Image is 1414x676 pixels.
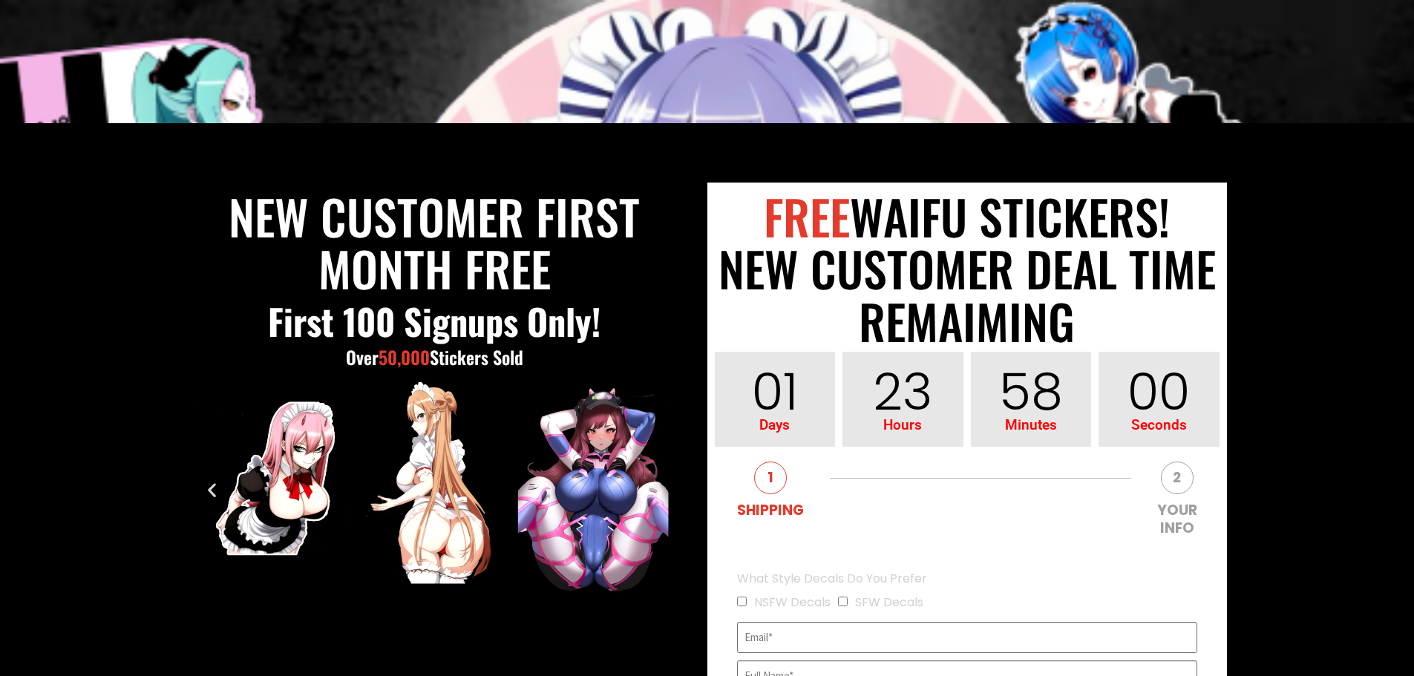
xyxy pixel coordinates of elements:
[499,603,503,608] span: Go to slide 11
[842,418,963,432] span: Hours
[195,300,674,343] h3: First 100 signups only!
[405,603,410,608] span: Go to slide 4
[203,480,221,499] div: Previous slide
[1099,418,1220,432] span: Seconds
[195,347,674,367] h5: Over Stickers Sold
[715,367,836,418] span: 01
[419,603,423,608] span: Go to slide 5
[355,382,514,597] div: 2 / 11
[1161,462,1194,494] div: 2
[514,382,674,596] div: 3 / 11
[737,622,1197,653] input: Email*
[842,367,963,418] span: 23
[485,603,490,608] span: Go to slide 10
[195,382,355,567] div: 1 / 11
[195,382,674,620] div: Image Carousel
[754,594,831,611] label: NSFW Decals
[737,567,927,591] label: What Style Decals Do You Prefer
[432,603,436,608] span: Go to slide 6
[459,603,463,608] span: Go to slide 8
[379,344,430,370] span: 50,000
[764,181,850,251] span: FREE
[971,367,1092,418] span: 58
[1157,502,1197,537] label: YOUR INFO
[445,603,450,608] span: Go to slide 7
[472,603,477,608] span: Go to slide 9
[737,502,804,519] label: SHIPPING
[195,382,355,567] img: ezgif.com-optipng (5)
[195,190,674,295] h2: NEW CUSTOMER FIRST MONTH FREE
[1099,367,1220,418] span: 00
[379,603,383,608] span: Go to slide 2
[355,382,514,597] img: ezgif.com-optipng (6)
[648,480,667,499] div: Next slide
[514,382,674,596] img: ezgif.com-optipng (7)
[855,594,923,611] label: SFW Decals
[754,462,787,494] div: 1
[715,190,1220,347] h2: WAIFU STICKERS! NEW CUSTOMER DEAL TIME REMAIMING
[971,418,1092,432] span: Minutes
[392,603,396,608] span: Go to slide 3
[715,418,836,432] span: Days
[365,603,370,608] span: Go to slide 1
